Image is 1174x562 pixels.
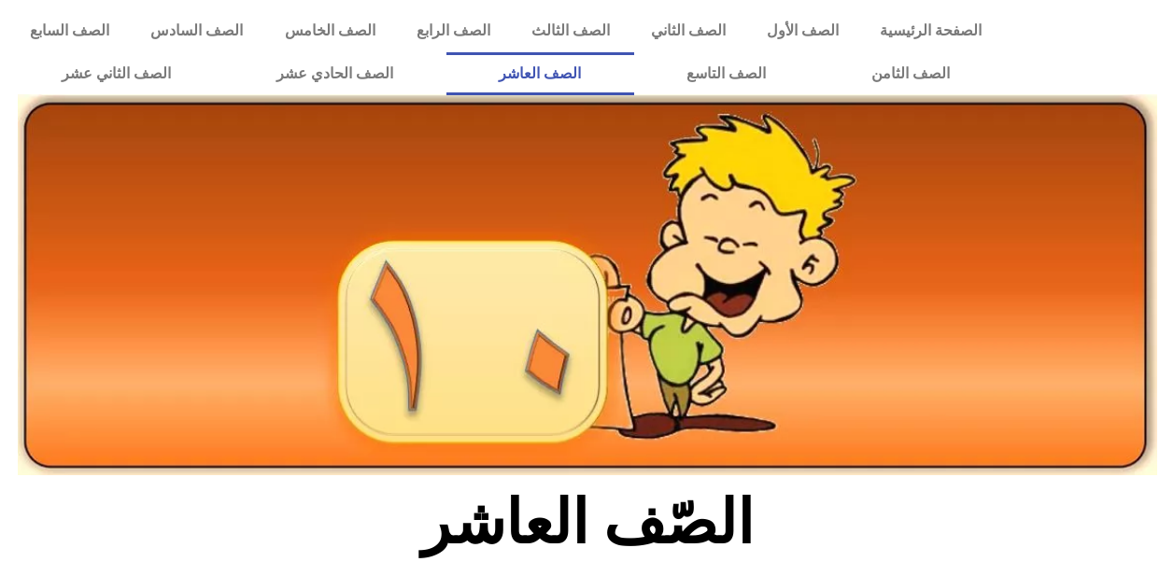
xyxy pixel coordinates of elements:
[396,9,511,52] a: الصف الرابع
[746,9,859,52] a: الصف الأول
[819,52,1003,95] a: الصف الثامن
[263,9,395,52] a: الصف الخامس
[130,9,263,52] a: الصف السادس
[511,9,630,52] a: الصف الثالث
[9,9,130,52] a: الصف السابع
[630,9,746,52] a: الصف الثاني
[859,9,1002,52] a: الصفحة الرئيسية
[9,52,224,95] a: الصف الثاني عشر
[446,52,634,95] a: الصف العاشر
[278,486,896,559] h2: الصّف العاشر
[634,52,819,95] a: الصف التاسع
[224,52,446,95] a: الصف الحادي عشر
